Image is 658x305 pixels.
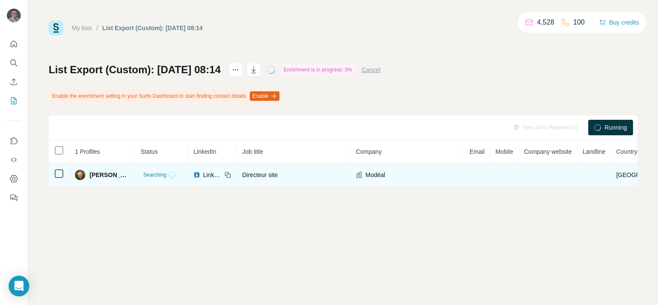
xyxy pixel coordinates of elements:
button: actions [229,63,242,77]
img: Avatar [75,170,85,180]
button: Enable [250,91,279,101]
span: Company [356,148,382,155]
span: [PERSON_NAME] [90,171,130,179]
button: Enrich CSV [7,74,21,90]
button: Quick start [7,36,21,52]
button: Cancel [362,65,381,74]
h1: List Export (Custom): [DATE] 08:14 [49,63,221,77]
div: Enrichment is in progress: 0% [281,65,355,75]
li: / [96,24,98,32]
button: Feedback [7,190,21,205]
span: Searching [143,171,166,179]
span: Landline [583,148,605,155]
p: 4,528 [537,17,554,28]
span: Company website [524,148,572,155]
span: Modéal [365,171,385,179]
p: 100 [573,17,585,28]
span: Job title [242,148,263,155]
span: Mobile [495,148,513,155]
button: My lists [7,93,21,109]
div: List Export (Custom): [DATE] 08:14 [102,24,203,32]
span: Email [469,148,484,155]
img: Avatar [7,9,21,22]
img: Surfe Logo [49,21,63,35]
button: Buy credits [599,16,639,28]
span: Status [140,148,158,155]
img: LinkedIn logo [193,171,200,178]
span: 1 Profiles [75,148,100,155]
button: Use Surfe on LinkedIn [7,133,21,149]
span: Running [605,123,627,132]
span: LinkedIn [193,148,216,155]
span: Directeur site [242,171,277,178]
button: Search [7,55,21,71]
div: Open Intercom Messenger [9,276,29,296]
span: Country [616,148,637,155]
div: Enable the enrichment setting in your Surfe Dashboard to start finding contact details [49,89,281,103]
a: My lists [72,25,92,31]
button: Use Surfe API [7,152,21,168]
span: LinkedIn [203,171,222,179]
button: Dashboard [7,171,21,187]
